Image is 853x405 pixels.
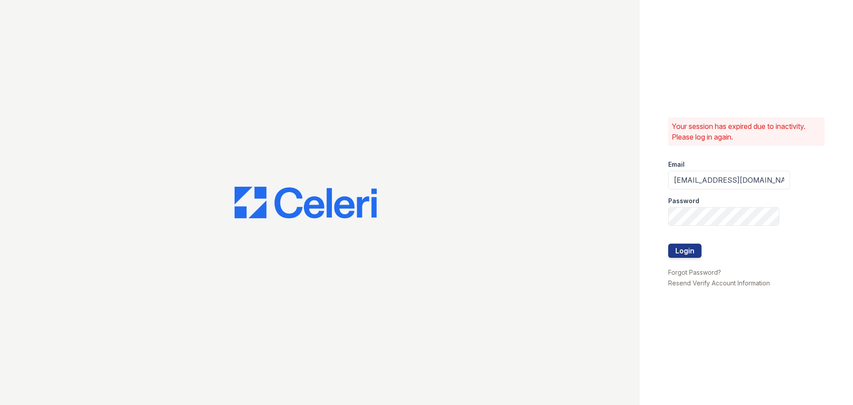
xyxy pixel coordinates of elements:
[668,244,702,258] button: Login
[668,160,685,169] label: Email
[668,196,699,205] label: Password
[668,269,721,276] a: Forgot Password?
[235,187,377,219] img: CE_Logo_Blue-a8612792a0a2168367f1c8372b55b34899dd931a85d93a1a3d3e32e68fde9ad4.png
[672,121,821,142] p: Your session has expired due to inactivity. Please log in again.
[668,279,770,287] a: Resend Verify Account Information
